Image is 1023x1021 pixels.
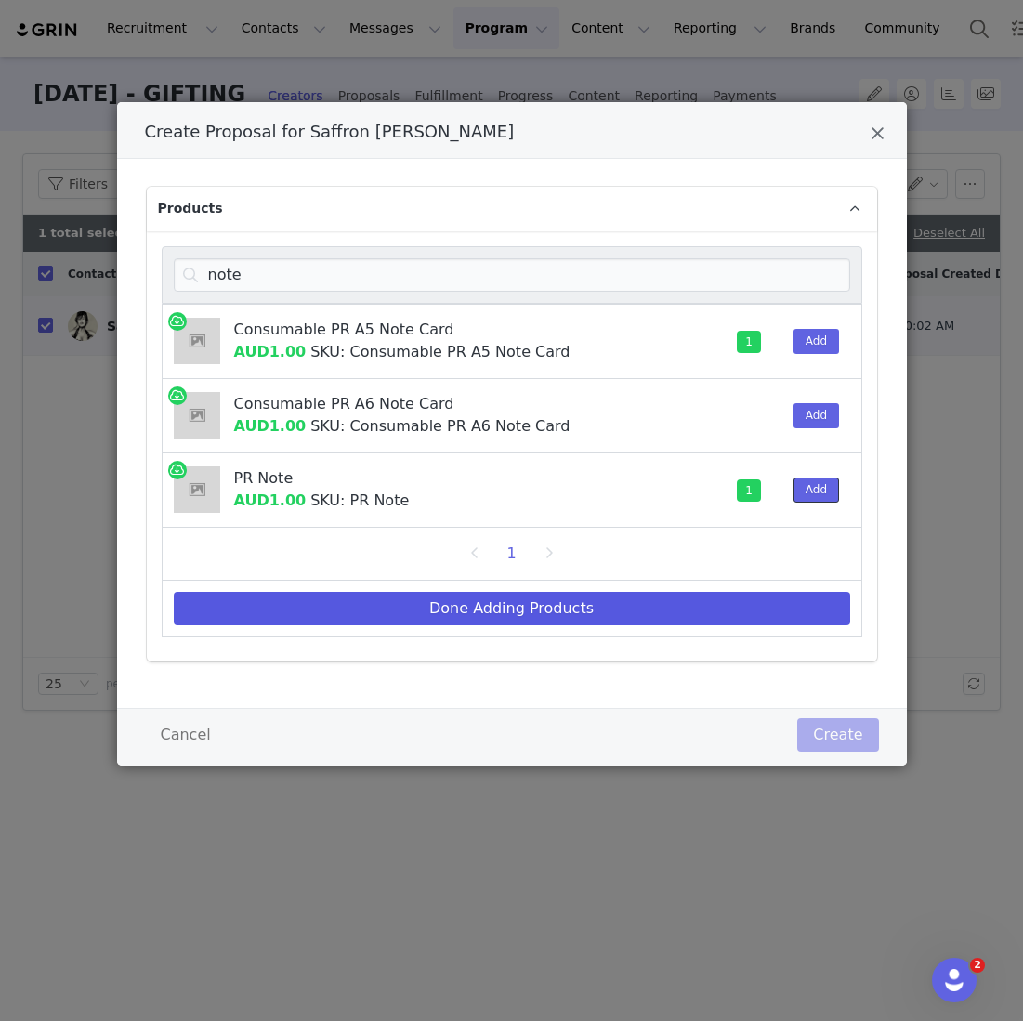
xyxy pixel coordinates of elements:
iframe: Intercom live chat [932,958,977,1002]
div: Create Proposal for Saffron Sharpe [117,102,907,766]
span: SKU: Consumable PR A6 Note Card [310,417,570,435]
div: PR Note [234,467,691,490]
button: Add [793,478,839,503]
button: Cancel [145,718,227,752]
span: AUD1.00 [234,491,307,509]
span: SKU: Consumable PR A5 Note Card [310,343,570,360]
span: 2 [970,958,985,973]
span: SKU: PR Note [310,491,409,509]
img: placeholder-square.jpeg [174,466,220,513]
button: Add [793,329,839,354]
button: Done Adding Products [174,592,850,625]
span: 1 [737,479,761,502]
div: Consumable PR A6 Note Card [234,393,691,415]
div: Consumable PR A5 Note Card [234,319,691,341]
span: AUD1.00 [234,417,307,435]
span: Products [158,199,223,218]
button: Add [793,403,839,428]
li: 1 [498,541,526,567]
button: Close [871,124,885,147]
img: placeholder-square.jpeg [174,318,220,364]
input: Search products [174,258,850,292]
span: Create Proposal for Saffron [PERSON_NAME] [145,122,515,141]
img: placeholder-square.jpeg [174,392,220,439]
button: Create [797,718,878,752]
span: 1 [737,331,761,353]
span: AUD1.00 [234,343,307,360]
